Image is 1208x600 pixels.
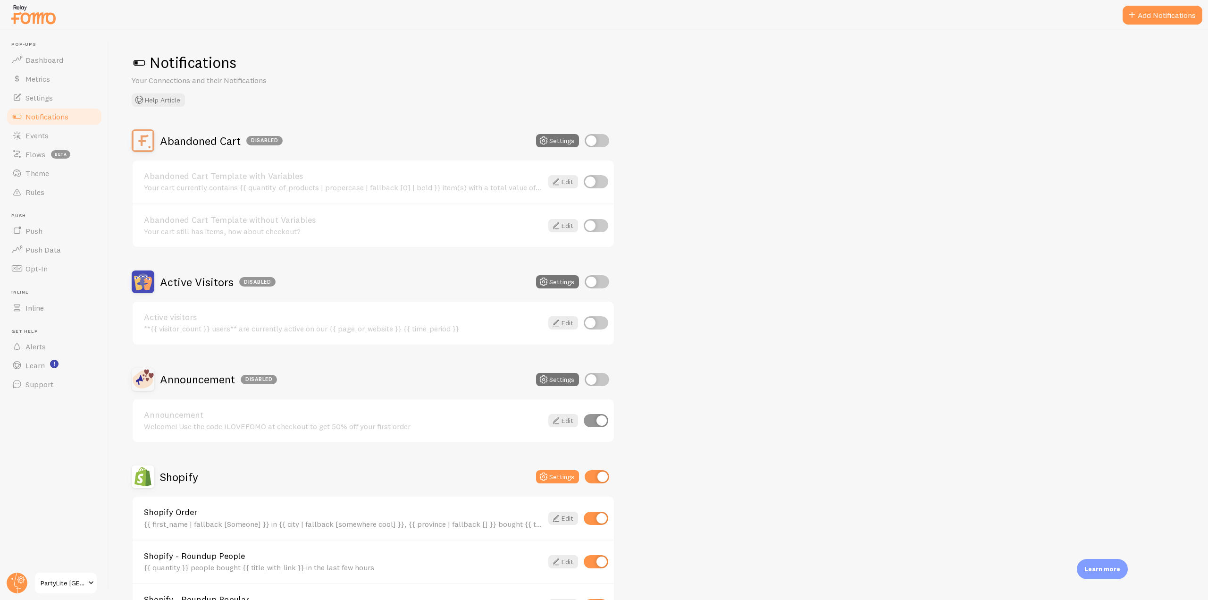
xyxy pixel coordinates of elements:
a: Active visitors [144,313,543,321]
h2: Shopify [160,470,198,484]
a: Shopify - Roundup People [144,552,543,560]
button: Help Article [132,93,185,107]
span: Inline [25,303,44,313]
span: PartyLite [GEOGRAPHIC_DATA] [41,577,85,589]
a: Dashboard [6,51,103,69]
img: Abandoned Cart [132,129,154,152]
span: Inline [11,289,103,296]
span: Dashboard [25,55,63,65]
a: Edit [548,219,578,232]
img: Announcement [132,368,154,391]
a: PartyLite [GEOGRAPHIC_DATA] [34,572,98,594]
h2: Active Visitors [160,275,276,289]
a: Settings [6,88,103,107]
img: Active Visitors [132,270,154,293]
span: Pop-ups [11,42,103,48]
span: Alerts [25,342,46,351]
div: Disabled [246,136,283,145]
p: Learn more [1084,565,1120,574]
a: Support [6,375,103,394]
a: Edit [548,555,578,568]
div: Disabled [241,375,277,384]
div: Welcome! Use the code ILOVEFOMO at checkout to get 50% off your first order [144,422,543,431]
span: Opt-In [25,264,48,273]
a: Announcement [144,411,543,419]
span: Support [25,380,53,389]
span: Learn [25,361,45,370]
svg: <p>Watch New Feature Tutorials!</p> [50,360,59,368]
span: Metrics [25,74,50,84]
a: Edit [548,414,578,427]
div: Learn more [1077,559,1128,579]
span: Push Data [25,245,61,254]
img: fomo-relay-logo-orange.svg [10,2,57,26]
div: {{ first_name | fallback [Someone] }} in {{ city | fallback [somewhere cool] }}, {{ province | fa... [144,520,543,528]
a: Abandoned Cart Template with Variables [144,172,543,180]
span: Flows [25,150,45,159]
a: Edit [548,512,578,525]
a: Events [6,126,103,145]
span: Rules [25,187,44,197]
a: Rules [6,183,103,202]
span: Notifications [25,112,68,121]
span: Settings [25,93,53,102]
span: Push [25,226,42,236]
a: Edit [548,316,578,330]
span: Get Help [11,329,103,335]
a: Push Data [6,240,103,259]
h1: Notifications [132,53,1185,72]
a: Edit [548,175,578,188]
a: Learn [6,356,103,375]
span: Events [25,131,49,140]
div: {{ quantity }} people bought {{ title_with_link }} in the last few hours [144,563,543,572]
span: Theme [25,169,49,178]
h2: Announcement [160,372,277,387]
a: Abandoned Cart Template without Variables [144,216,543,224]
a: Inline [6,298,103,317]
span: Push [11,213,103,219]
h2: Abandoned Cart [160,134,283,148]
div: Your cart currently contains {{ quantity_of_products | propercase | fallback [0] | bold }} item(s... [144,183,543,192]
a: Metrics [6,69,103,88]
a: Theme [6,164,103,183]
div: **{{ visitor_count }} users** are currently active on our {{ page_or_website }} {{ time_period }} [144,324,543,333]
a: Push [6,221,103,240]
a: Opt-In [6,259,103,278]
a: Notifications [6,107,103,126]
button: Settings [536,134,579,147]
button: Settings [536,470,579,483]
button: Settings [536,275,579,288]
div: Your cart still has items, how about checkout? [144,227,543,236]
div: Disabled [239,277,276,287]
a: Flows beta [6,145,103,164]
button: Settings [536,373,579,386]
a: Shopify Order [144,508,543,516]
span: beta [51,150,70,159]
p: Your Connections and their Notifications [132,75,358,86]
img: Shopify [132,465,154,488]
a: Alerts [6,337,103,356]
